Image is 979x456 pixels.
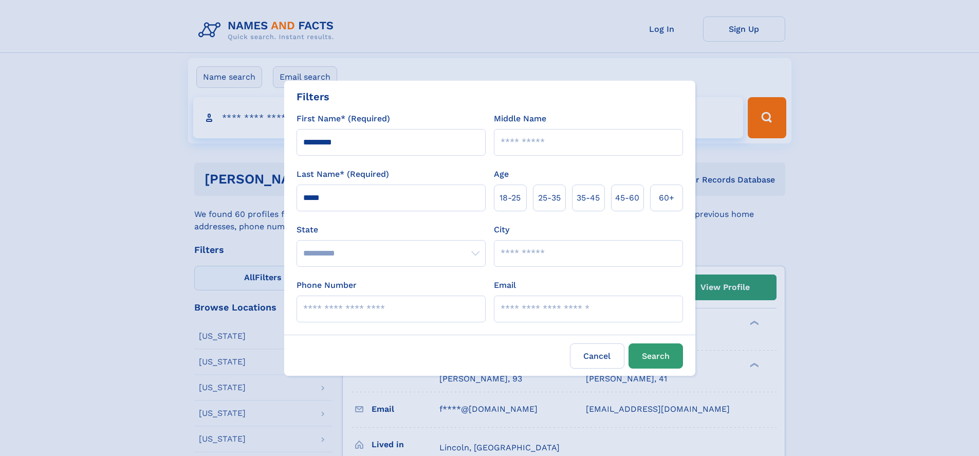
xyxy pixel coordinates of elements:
[494,279,516,291] label: Email
[297,113,390,125] label: First Name* (Required)
[297,279,357,291] label: Phone Number
[297,168,389,180] label: Last Name* (Required)
[494,224,509,236] label: City
[297,89,329,104] div: Filters
[297,224,486,236] label: State
[659,192,674,204] span: 60+
[538,192,561,204] span: 25‑35
[570,343,624,369] label: Cancel
[494,113,546,125] label: Middle Name
[629,343,683,369] button: Search
[577,192,600,204] span: 35‑45
[615,192,639,204] span: 45‑60
[500,192,521,204] span: 18‑25
[494,168,509,180] label: Age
